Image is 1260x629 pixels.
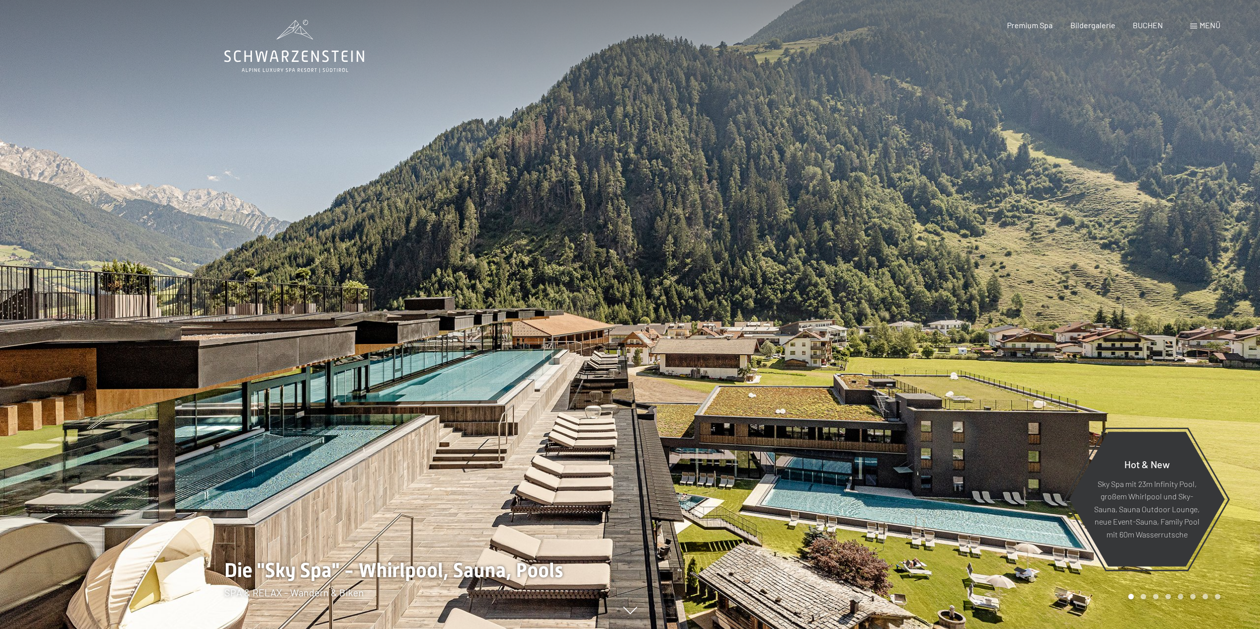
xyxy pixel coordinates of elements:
[1093,477,1201,540] p: Sky Spa mit 23m Infinity Pool, großem Whirlpool und Sky-Sauna, Sauna Outdoor Lounge, neue Event-S...
[1133,20,1163,30] a: BUCHEN
[1007,20,1053,30] a: Premium Spa
[1178,594,1183,599] div: Carousel Page 5
[1141,594,1146,599] div: Carousel Page 2
[1068,431,1225,567] a: Hot & New Sky Spa mit 23m Infinity Pool, großem Whirlpool und Sky-Sauna, Sauna Outdoor Lounge, ne...
[1070,20,1115,30] a: Bildergalerie
[1190,594,1196,599] div: Carousel Page 6
[1124,458,1170,470] span: Hot & New
[1165,594,1171,599] div: Carousel Page 4
[1200,20,1220,30] span: Menü
[1125,594,1220,599] div: Carousel Pagination
[1215,594,1220,599] div: Carousel Page 8
[1128,594,1134,599] div: Carousel Page 1 (Current Slide)
[1153,594,1159,599] div: Carousel Page 3
[1203,594,1208,599] div: Carousel Page 7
